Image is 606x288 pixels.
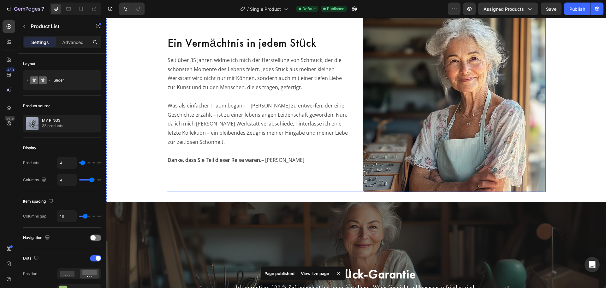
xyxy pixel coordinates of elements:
[190,248,310,264] strong: Geld-zurück-Garantie
[23,145,36,151] div: Display
[42,123,63,129] p: 33 products
[264,270,294,277] p: Page published
[546,6,556,12] span: Save
[23,271,37,277] div: Position
[23,176,48,184] div: Columns
[250,6,281,12] span: Single Product
[247,6,249,12] span: /
[478,3,538,15] button: Assigned Products
[6,67,15,72] div: 450
[5,116,15,121] div: Beta
[26,117,39,130] img: collection feature img
[62,39,84,46] p: Advanced
[42,118,63,123] p: MY RINGS
[57,174,76,186] input: Auto
[23,254,40,263] div: Dots
[31,39,49,46] p: Settings
[23,103,50,109] div: Product source
[106,18,606,288] iframe: Design area
[327,6,344,12] span: Published
[54,73,92,88] div: Slider
[57,211,76,222] input: Auto
[484,6,524,12] span: Assigned Products
[569,6,585,12] div: Publish
[23,213,46,219] div: Columns gap
[23,234,51,242] div: Navigation
[23,61,35,67] div: Layout
[585,257,600,272] div: Open Intercom Messenger
[23,197,55,206] div: Item spacing
[57,157,76,169] input: Auto
[297,269,333,278] div: View live page
[541,3,561,15] button: Save
[564,3,591,15] button: Publish
[3,3,47,15] button: 7
[31,22,84,30] p: Product List
[119,3,145,15] div: Undo/Redo
[302,6,316,12] span: Default
[1,266,499,273] p: Ich garantiere 100 % Zufriedenheit bei jeder Bestellung. Wenn Sie nicht vollkommen zufrieden sind,
[23,160,39,166] div: Products
[41,5,44,13] p: 7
